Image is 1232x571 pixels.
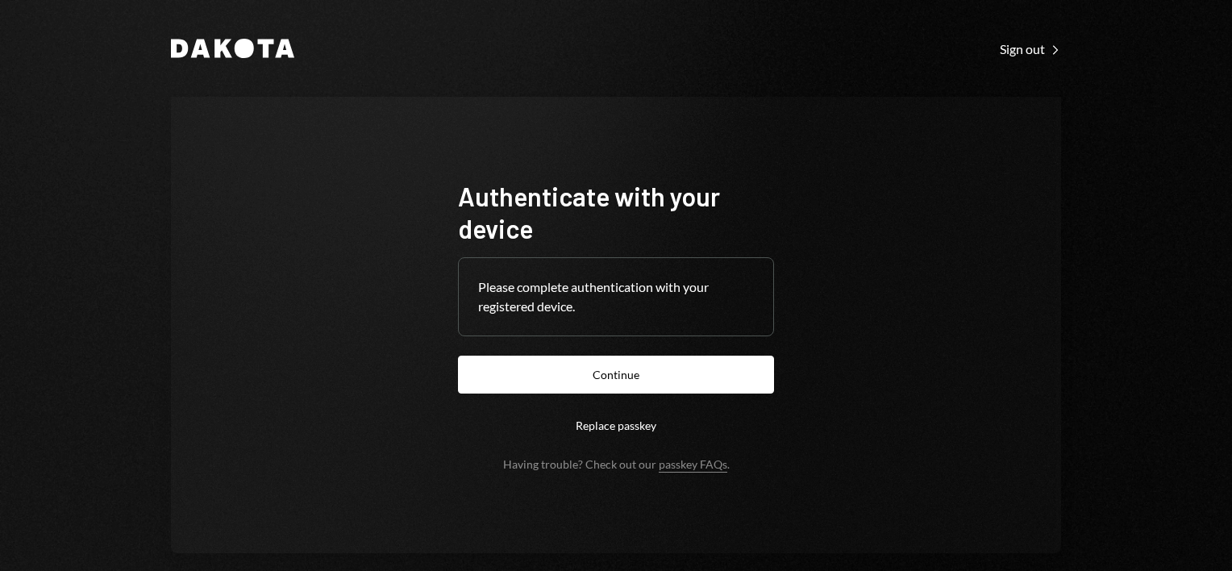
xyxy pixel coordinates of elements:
button: Continue [458,356,774,394]
button: Replace passkey [458,406,774,444]
div: Having trouble? Check out our . [503,457,730,471]
div: Please complete authentication with your registered device. [478,277,754,316]
a: Sign out [1000,40,1061,57]
h1: Authenticate with your device [458,180,774,244]
a: passkey FAQs [659,457,727,473]
div: Sign out [1000,41,1061,57]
